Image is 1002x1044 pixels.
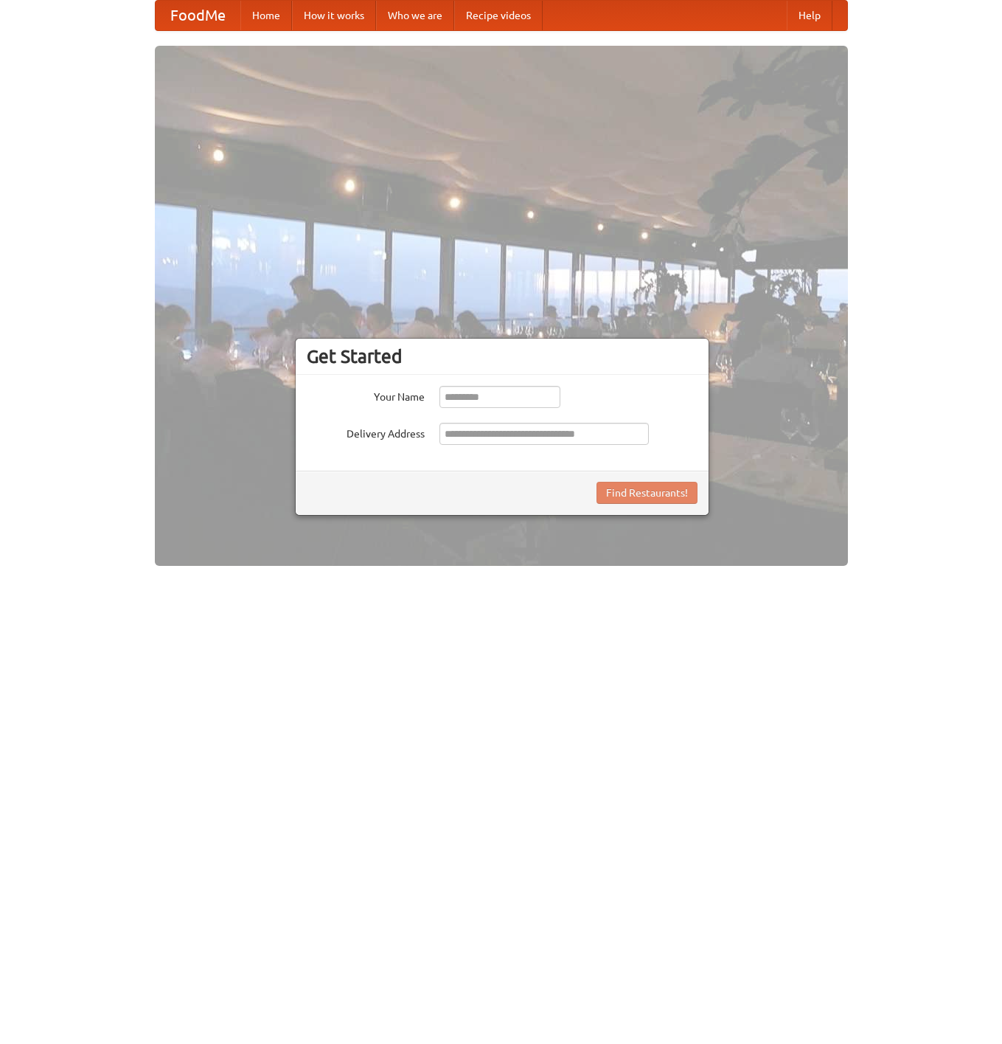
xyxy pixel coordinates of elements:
[156,1,240,30] a: FoodMe
[596,482,697,504] button: Find Restaurants!
[307,423,425,441] label: Delivery Address
[376,1,454,30] a: Who we are
[240,1,292,30] a: Home
[307,386,425,404] label: Your Name
[292,1,376,30] a: How it works
[787,1,832,30] a: Help
[307,345,697,367] h3: Get Started
[454,1,543,30] a: Recipe videos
